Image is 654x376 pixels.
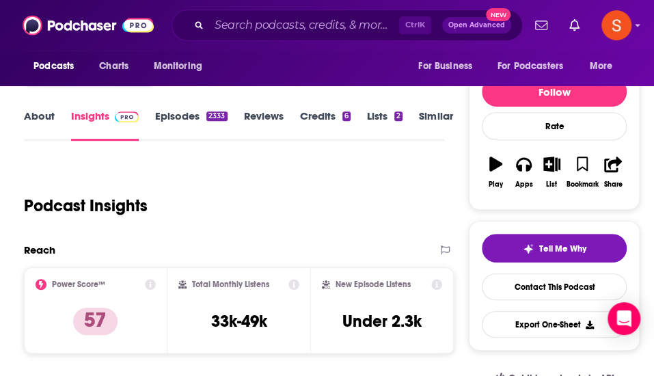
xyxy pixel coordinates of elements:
[52,280,105,289] h2: Power Score™
[192,280,269,289] h2: Total Monthly Listens
[144,53,219,79] button: open menu
[367,109,403,141] a: Lists2
[244,109,284,141] a: Reviews
[482,234,627,263] button: tell me why sparkleTell Me Why
[33,57,74,76] span: Podcasts
[486,8,510,21] span: New
[510,148,538,197] button: Apps
[24,109,55,141] a: About
[590,57,613,76] span: More
[442,17,511,33] button: Open AdvancedNew
[601,10,631,40] span: Logged in as skylar.peters
[482,311,627,338] button: Export One-Sheet
[210,311,267,332] h3: 33k-49k
[90,53,137,79] a: Charts
[336,280,411,289] h2: New Episode Listens
[546,180,557,189] div: List
[482,273,627,300] a: Contact This Podcast
[599,148,627,197] button: Share
[601,10,631,40] button: Show profile menu
[209,14,399,36] input: Search podcasts, credits, & more...
[482,148,510,197] button: Play
[115,111,139,122] img: Podchaser Pro
[601,10,631,40] img: User Profile
[409,53,489,79] button: open menu
[24,53,92,79] button: open menu
[515,180,532,189] div: Apps
[419,109,452,141] a: Similar
[538,148,566,197] button: List
[342,311,422,332] h3: Under 2.3k
[498,57,563,76] span: For Podcasters
[566,148,599,197] button: Bookmark
[580,53,630,79] button: open menu
[399,16,431,34] span: Ctrl K
[24,196,148,216] h1: Podcast Insights
[448,22,505,29] span: Open Advanced
[153,57,202,76] span: Monitoring
[489,53,583,79] button: open menu
[603,180,622,189] div: Share
[300,109,351,141] a: Credits6
[23,12,154,38] img: Podchaser - Follow, Share and Rate Podcasts
[523,243,534,254] img: tell me why sparkle
[567,180,599,189] div: Bookmark
[73,308,118,335] p: 57
[155,109,227,141] a: Episodes2333
[530,14,553,37] a: Show notifications dropdown
[206,111,227,121] div: 2333
[482,77,627,107] button: Follow
[71,109,139,141] a: InsightsPodchaser Pro
[539,243,586,254] span: Tell Me Why
[172,10,523,41] div: Search podcasts, credits, & more...
[489,180,503,189] div: Play
[608,302,640,335] div: Open Intercom Messenger
[342,111,351,121] div: 6
[482,112,627,140] div: Rate
[99,57,128,76] span: Charts
[24,243,55,256] h2: Reach
[564,14,585,37] a: Show notifications dropdown
[418,57,472,76] span: For Business
[394,111,403,121] div: 2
